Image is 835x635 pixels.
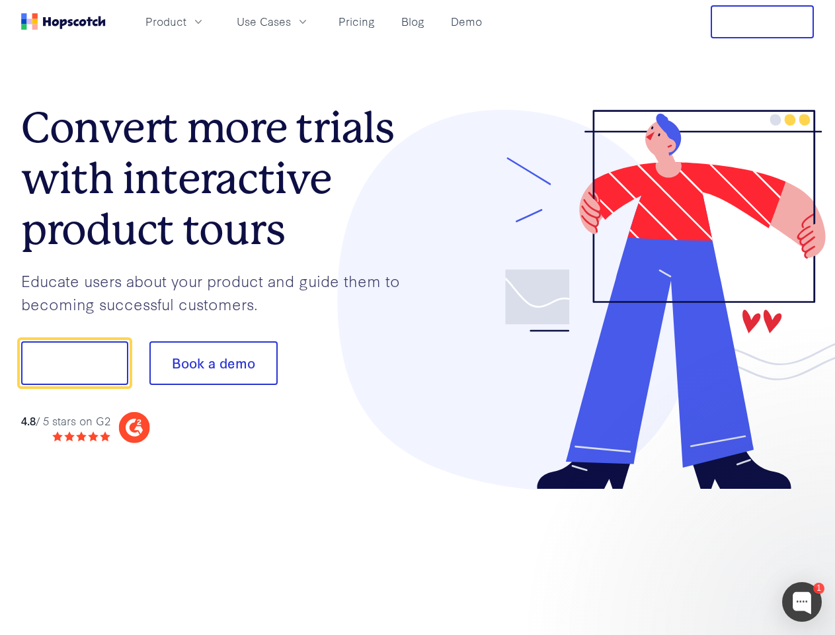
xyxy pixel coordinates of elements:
a: Demo [446,11,487,32]
div: / 5 stars on G2 [21,413,110,429]
button: Free Trial [711,5,814,38]
strong: 4.8 [21,413,36,428]
div: 1 [813,583,824,594]
span: Product [145,13,186,30]
button: Product [138,11,213,32]
button: Show me! [21,341,128,385]
a: Blog [396,11,430,32]
a: Home [21,13,106,30]
span: Use Cases [237,13,291,30]
a: Pricing [333,11,380,32]
button: Use Cases [229,11,317,32]
h1: Convert more trials with interactive product tours [21,103,418,255]
button: Book a demo [149,341,278,385]
p: Educate users about your product and guide them to becoming successful customers. [21,269,418,315]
